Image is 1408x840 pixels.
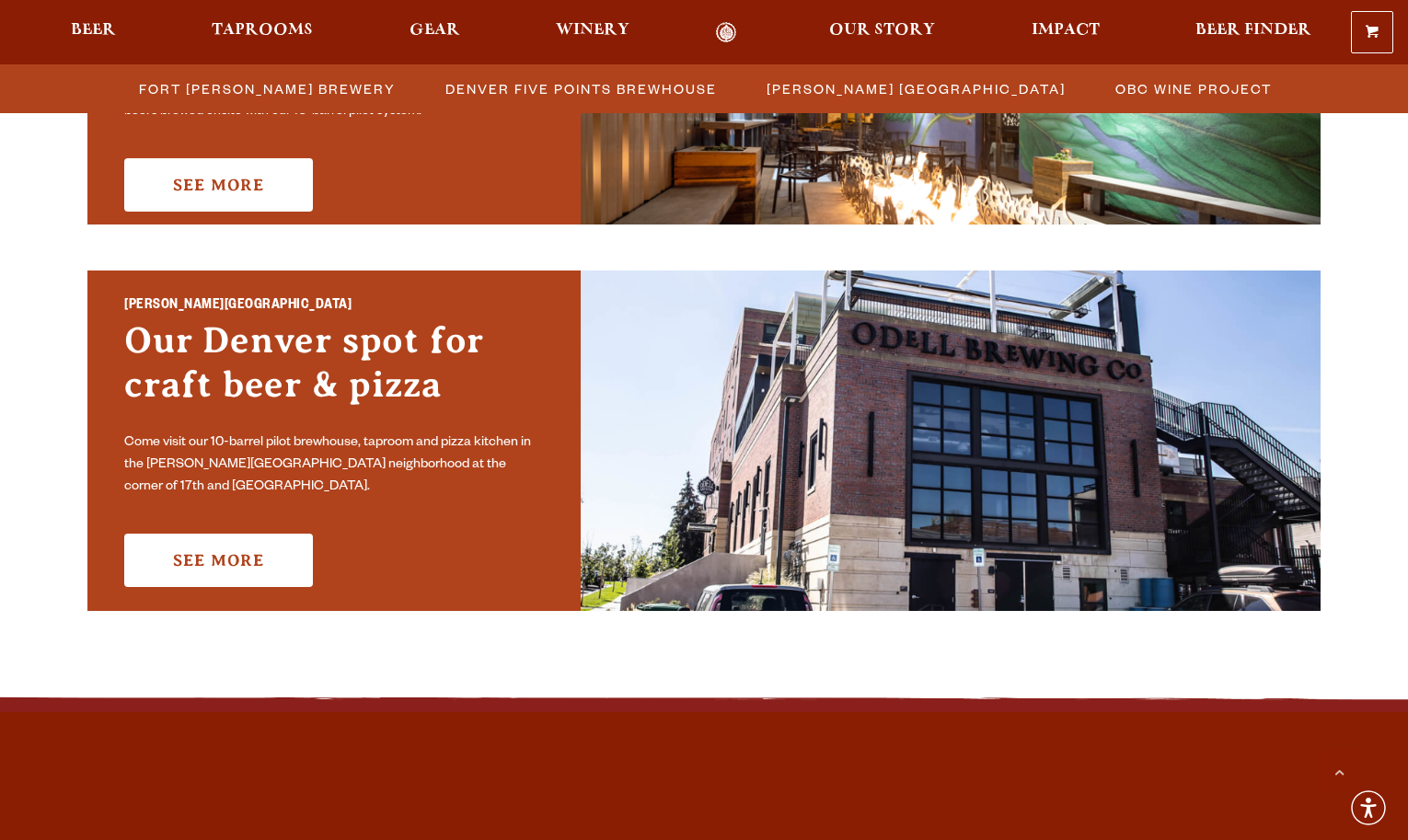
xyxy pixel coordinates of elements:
[200,22,325,43] a: Taprooms
[445,75,717,102] span: Denver Five Points Brewhouse
[124,432,544,499] p: Come visit our 10-barrel pilot brewhouse, taproom and pizza kitchen in the [PERSON_NAME][GEOGRAPH...
[71,23,116,38] span: Beer
[128,75,405,102] a: Fort [PERSON_NAME] Brewery
[124,158,313,212] a: See More
[212,23,313,38] span: Taprooms
[434,75,726,102] a: Denver Five Points Brewhouse
[1020,22,1112,43] a: Impact
[544,22,641,43] a: Winery
[767,75,1066,102] span: [PERSON_NAME] [GEOGRAPHIC_DATA]
[691,22,760,43] a: Odell Home
[1195,23,1311,38] span: Beer Finder
[59,22,128,43] a: Beer
[1183,22,1323,43] a: Beer Finder
[124,318,544,425] h3: Our Denver spot for craft beer & pizza
[124,534,313,587] a: See More
[581,270,1321,611] img: Sloan’s Lake Brewhouse'
[139,75,396,102] span: Fort [PERSON_NAME] Brewery
[398,22,472,43] a: Gear
[756,75,1075,102] a: [PERSON_NAME] [GEOGRAPHIC_DATA]
[556,23,629,38] span: Winery
[829,23,935,38] span: Our Story
[1104,75,1281,102] a: OBC Wine Project
[1348,788,1389,828] div: Accessibility Menu
[410,23,460,38] span: Gear
[124,294,544,318] h2: [PERSON_NAME][GEOGRAPHIC_DATA]
[817,22,947,43] a: Our Story
[1115,75,1272,102] span: OBC Wine Project
[1032,23,1100,38] span: Impact
[1316,748,1362,794] a: Scroll to top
